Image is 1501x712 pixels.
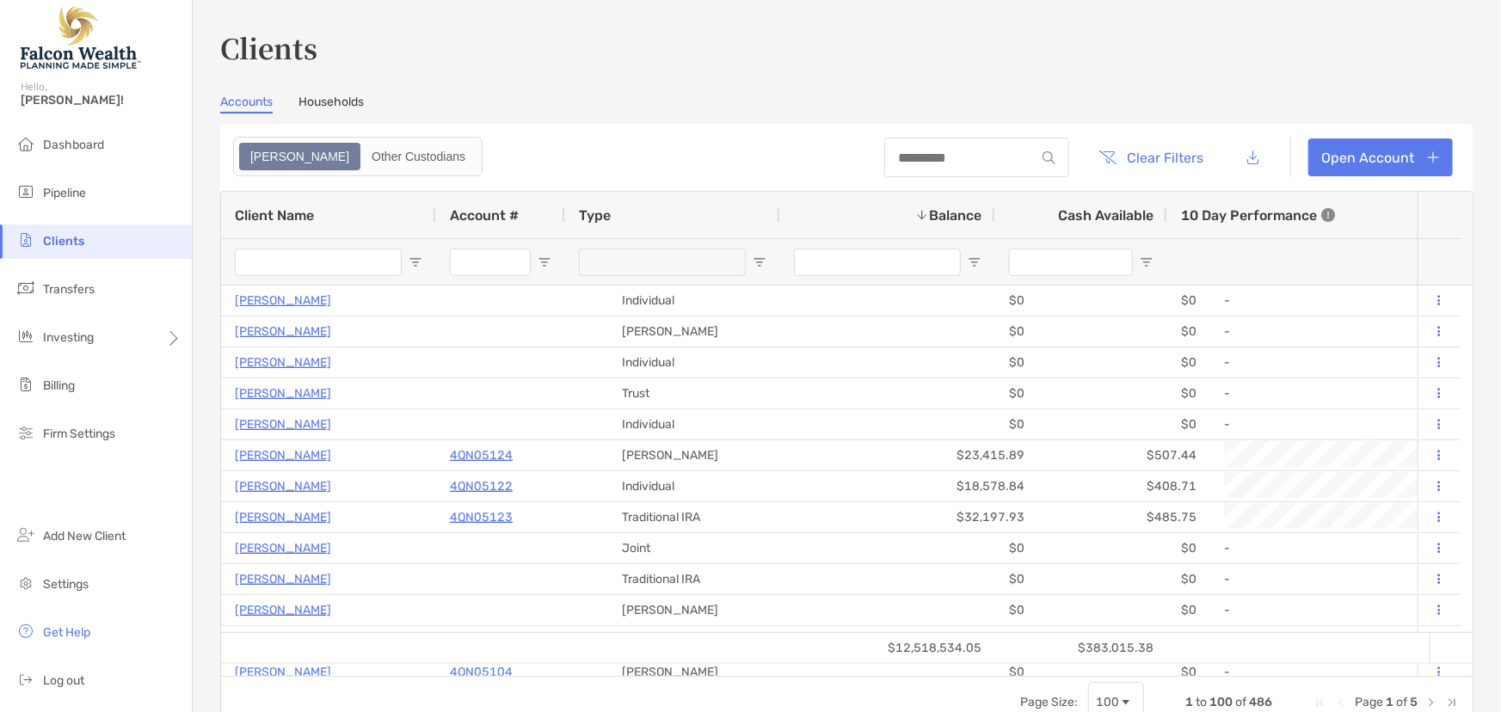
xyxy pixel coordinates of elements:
div: Previous Page [1334,696,1348,709]
a: 4QN05124 [450,445,513,466]
img: transfers icon [15,278,36,298]
img: logout icon [15,669,36,690]
a: Open Account [1308,138,1453,176]
p: [PERSON_NAME] [235,506,331,528]
input: Cash Available Filter Input [1009,249,1133,276]
div: Trust [608,378,823,408]
a: [PERSON_NAME] [235,537,331,559]
div: Next Page [1424,696,1438,709]
div: $0 [823,595,1038,625]
a: [PERSON_NAME] [235,414,331,435]
h3: Clients [220,28,1473,67]
div: $0 [1038,626,1210,656]
button: Open Filter Menu [753,255,766,269]
img: dashboard icon [15,133,36,154]
span: to [1196,695,1207,709]
div: Individual [608,409,823,439]
div: $0 [823,657,1038,687]
div: $507.44 [1038,440,1210,470]
a: Accounts [220,95,273,114]
img: billing icon [15,374,36,395]
div: Page Size: [1020,695,1078,709]
p: 4QN05123 [450,506,513,528]
div: [PERSON_NAME] [608,595,823,625]
div: $0 [1038,657,1210,687]
input: Balance Filter Input [794,249,961,276]
a: Households [298,95,364,114]
p: [PERSON_NAME] [235,383,331,404]
a: 4QN05122 [450,476,513,497]
span: Get Help [43,625,90,640]
p: [PERSON_NAME] [235,630,331,652]
input: Account # Filter Input [450,249,531,276]
p: [PERSON_NAME] [235,661,331,683]
button: Open Filter Menu [538,255,551,269]
img: add_new_client icon [15,525,36,545]
img: firm-settings icon [15,422,36,443]
div: $0 [823,347,1038,377]
span: 1 [1386,695,1393,709]
div: $0 [823,409,1038,439]
div: $18,578.84 [823,471,1038,501]
a: [PERSON_NAME] [235,476,331,497]
img: get-help icon [15,621,36,641]
span: Billing [43,378,75,393]
a: [PERSON_NAME] [235,568,331,590]
span: Log out [43,673,84,688]
img: Falcon Wealth Planning Logo [21,7,141,69]
a: [PERSON_NAME] [235,290,331,311]
span: of [1396,695,1407,709]
div: 10 Day Performance [1181,192,1335,238]
div: [PERSON_NAME] [608,657,823,687]
span: Cash Available [1058,207,1153,224]
div: Individual [608,347,823,377]
span: Add New Client [43,529,126,543]
div: Traditional IRA [608,502,823,532]
div: segmented control [233,137,483,176]
span: Transfers [43,282,95,297]
div: $23,415.89 [823,440,1038,470]
img: pipeline icon [15,181,36,202]
a: 4QN05104 [450,661,513,683]
div: $0 [1038,533,1210,563]
div: $383,015.38 [995,633,1167,663]
span: Type [579,207,611,224]
div: $0 [823,626,1038,656]
div: Other Custodians [362,144,475,169]
a: [PERSON_NAME] [235,599,331,621]
span: [PERSON_NAME]! [21,93,181,107]
span: Settings [43,577,89,592]
span: Page [1355,695,1383,709]
input: Client Name Filter Input [235,249,402,276]
div: $0 [823,533,1038,563]
div: [PERSON_NAME] [608,316,823,347]
div: [PERSON_NAME] [608,440,823,470]
div: Individual [608,471,823,501]
span: Firm Settings [43,427,115,441]
a: [PERSON_NAME] [235,352,331,373]
a: [PERSON_NAME] [235,445,331,466]
div: [PERSON_NAME] [608,626,823,656]
span: 486 [1249,695,1272,709]
a: [PERSON_NAME] [235,321,331,342]
span: Investing [43,330,94,345]
div: $0 [823,378,1038,408]
span: Account # [450,207,519,224]
div: Joint [608,533,823,563]
img: settings icon [15,573,36,593]
span: Clients [43,234,84,249]
div: $0 [823,316,1038,347]
div: Individual [608,285,823,316]
button: Open Filter Menu [409,255,422,269]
